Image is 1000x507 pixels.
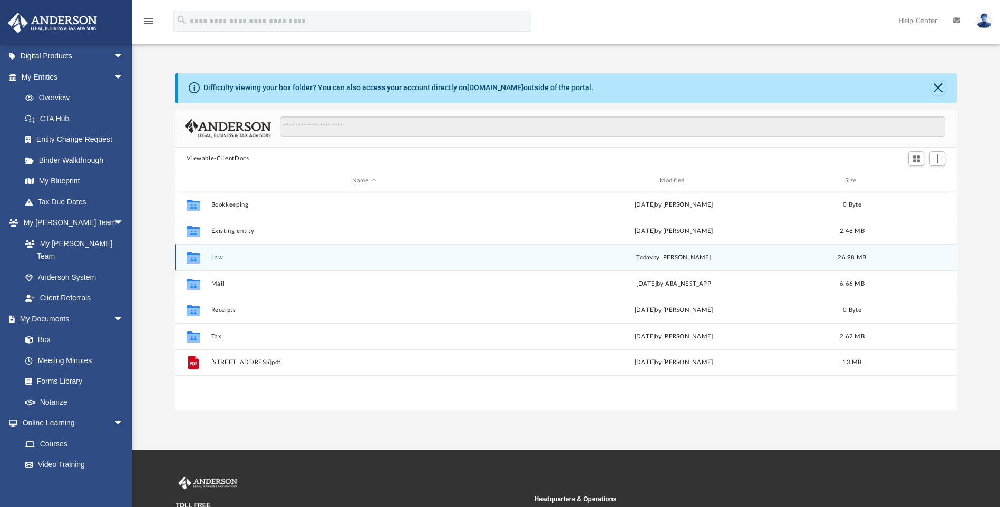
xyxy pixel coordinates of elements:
div: [DATE] by [PERSON_NAME] [521,332,827,342]
div: Size [831,176,873,186]
a: Tax Due Dates [15,191,140,212]
button: Close [931,81,946,95]
button: Add [929,151,945,166]
button: Tax [211,333,517,340]
div: by [PERSON_NAME] [521,253,827,262]
span: arrow_drop_down [113,46,134,67]
span: 13 MB [843,360,862,366]
span: 0 Byte [843,202,862,208]
span: 6.66 MB [840,281,865,287]
span: arrow_drop_down [113,66,134,88]
span: 26.98 MB [838,255,867,260]
span: today [637,255,653,260]
div: [DATE] by [PERSON_NAME] [521,306,827,315]
a: CTA Hub [15,108,140,129]
small: Headquarters & Operations [535,494,886,504]
a: Box [15,329,129,350]
button: Viewable-ClientDocs [187,154,249,163]
a: Courses [15,433,134,454]
img: Anderson Advisors Platinum Portal [176,476,239,490]
button: Bookkeeping [211,201,517,208]
div: Difficulty viewing your box folder? You can also access your account directly on outside of the p... [203,82,594,93]
input: Search files and folders [280,116,945,136]
a: Binder Walkthrough [15,150,140,171]
span: 0 Byte [843,307,862,313]
a: My [PERSON_NAME] Teamarrow_drop_down [7,212,134,233]
span: 2.62 MB [840,334,865,339]
a: menu [142,20,155,27]
a: Anderson System [15,267,134,288]
div: [DATE] by [PERSON_NAME] [521,358,827,368]
a: Meeting Minutes [15,350,134,371]
i: menu [142,15,155,27]
div: [DATE] by ABA_NEST_APP [521,279,827,289]
a: Online Learningarrow_drop_down [7,413,134,434]
div: id [180,176,206,186]
span: arrow_drop_down [113,413,134,434]
div: Name [211,176,517,186]
div: [DATE] by [PERSON_NAME] [521,200,827,210]
a: My Documentsarrow_drop_down [7,308,134,329]
a: Entity Change Request [15,129,140,150]
span: arrow_drop_down [113,212,134,234]
span: arrow_drop_down [113,308,134,330]
button: [STREET_ADDRESS]pdf [211,359,517,366]
span: 2.48 MB [840,228,865,234]
div: id [878,176,952,186]
img: User Pic [976,13,992,28]
a: Digital Productsarrow_drop_down [7,46,140,67]
a: Overview [15,87,140,109]
i: search [176,14,188,26]
a: Client Referrals [15,288,134,309]
div: grid [175,191,956,409]
a: [DOMAIN_NAME] [467,83,523,92]
button: Switch to Grid View [908,151,924,166]
a: My Entitiesarrow_drop_down [7,66,140,87]
a: Notarize [15,392,134,413]
a: My [PERSON_NAME] Team [15,233,129,267]
a: Video Training [15,454,129,475]
a: Forms Library [15,371,129,392]
button: Mail [211,280,517,287]
button: Receipts [211,307,517,314]
img: Anderson Advisors Platinum Portal [5,13,100,33]
button: Existing entity [211,228,517,235]
div: [DATE] by [PERSON_NAME] [521,227,827,236]
a: My Blueprint [15,171,134,192]
div: Modified [521,176,827,186]
button: Law [211,254,517,261]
